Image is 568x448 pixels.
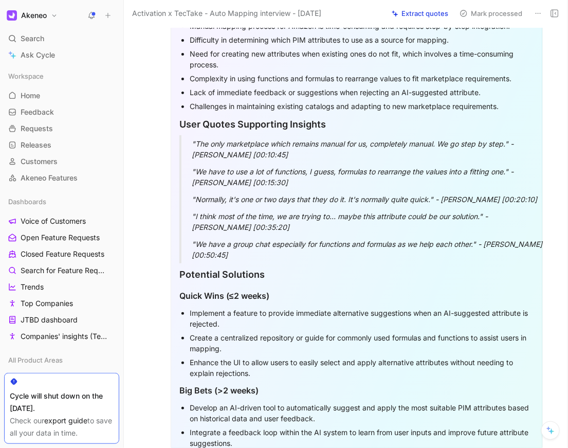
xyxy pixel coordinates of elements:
div: "We have a group chat especially for functions and formulas as we help each other." - [PERSON_NAM... [192,239,546,260]
div: "We have to use a lot of functions, I guess, formulas to rearrange the values into a fitting one.... [192,166,546,188]
a: Requests [4,121,119,136]
div: All Product Areas [4,352,119,368]
a: Companies' insights (Test [PERSON_NAME]) [4,329,119,344]
div: Need for creating new attributes when existing ones do not fit, which involves a time-consuming p... [190,48,534,70]
a: Closed Feature Requests [4,246,119,262]
div: Quick Wins (≤2 weeks) [179,290,534,302]
div: "I think most of the time, we are trying to... maybe this attribute could be our solution." - [PE... [192,211,546,232]
a: Open Feature Requests [4,230,119,245]
span: Ask Cycle [21,49,55,61]
span: Feedback [21,107,54,117]
button: Mark processed [455,6,527,21]
a: Feedback [4,104,119,120]
a: Voice of Customers [4,213,119,229]
a: Releases [4,137,119,153]
a: Search for Feature Requests [4,263,119,278]
span: JTBD dashboard [21,315,78,325]
span: Search [21,32,44,45]
span: Dashboards [8,196,46,207]
span: Companies' insights (Test [PERSON_NAME]) [21,331,109,342]
div: Complexity in using functions and formulas to rearrange values to fit marketplace requirements. [190,73,534,84]
span: Akeneo Features [21,173,78,183]
div: Lack of immediate feedback or suggestions when rejecting an AI-suggested attribute. [190,87,534,98]
a: Top Companies [4,296,119,311]
div: SEAMLESS ASSET [4,372,119,390]
div: Check our to save all your data in time. [10,415,114,439]
div: User Quotes Supporting Insights [179,117,534,131]
div: Potential Solutions [179,267,534,281]
a: export guide [44,416,87,425]
div: "The only marketplace which remains manual for us, completely manual. We go step by step." - [PER... [192,138,546,160]
div: Enhance the UI to allow users to easily select and apply alternative attributes without needing t... [190,357,534,379]
button: Extract quotes [387,6,453,21]
h1: Akeneo [21,11,47,20]
span: Customers [21,156,58,167]
div: "Normally, it's one or two days that they do it. It's normally quite quick." - [PERSON_NAME] [00:... [192,194,546,205]
div: All Product Areas [4,352,119,371]
div: Implement a feature to provide immediate alternative suggestions when an AI-suggested attribute i... [190,308,534,329]
span: Closed Feature Requests [21,249,104,259]
span: Requests [21,123,53,134]
a: Trends [4,279,119,295]
a: Customers [4,154,119,169]
a: Home [4,88,119,103]
div: SEAMLESS ASSET [4,372,119,387]
button: AkeneoAkeneo [4,8,60,23]
div: Challenges in maintaining existing catalogs and adapting to new marketplace requirements. [190,101,534,112]
span: Top Companies [21,298,73,309]
div: Search [4,31,119,46]
span: Search for Feature Requests [21,265,106,276]
span: All Product Areas [8,355,63,365]
div: Workspace [4,68,119,84]
a: JTBD dashboard [4,312,119,328]
span: Voice of Customers [21,216,86,226]
span: Home [21,91,40,101]
div: Difficulty in determining which PIM attributes to use as a source for mapping. [190,34,534,45]
a: Akeneo Features [4,170,119,186]
span: Trends [21,282,44,292]
span: Activation x TecTake - Auto Mapping interview - [DATE] [132,7,321,20]
div: Create a centralized repository or guide for commonly used formulas and functions to assist users... [190,332,534,354]
div: Dashboards [4,194,119,209]
div: Cycle will shut down on the [DATE]. [10,390,114,415]
span: Open Feature Requests [21,232,100,243]
span: Workspace [8,71,44,81]
span: Releases [21,140,51,150]
a: Ask Cycle [4,47,119,63]
div: Develop an AI-driven tool to automatically suggest and apply the most suitable PIM attributes bas... [190,402,534,424]
div: DashboardsVoice of CustomersOpen Feature RequestsClosed Feature RequestsSearch for Feature Reques... [4,194,119,344]
img: Akeneo [7,10,17,21]
div: Big Bets (>2 weeks) [179,384,534,397]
